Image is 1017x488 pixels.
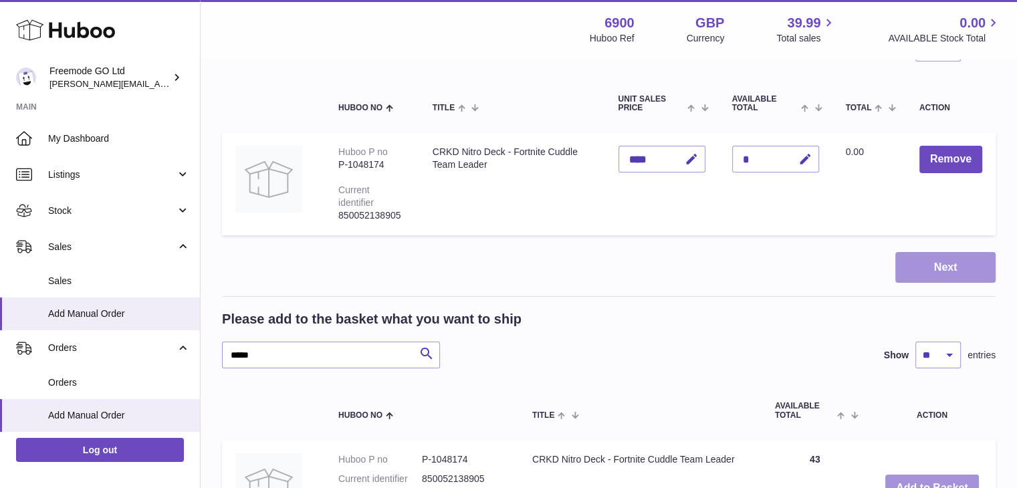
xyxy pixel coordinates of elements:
span: Title [433,104,455,112]
a: 39.99 Total sales [776,14,836,45]
button: Next [895,252,996,283]
span: Orders [48,342,176,354]
span: Total sales [776,32,836,45]
span: Unit Sales Price [618,95,685,112]
div: Current identifier [338,185,374,208]
a: Log out [16,438,184,462]
dd: 850052138905 [422,473,505,485]
span: AVAILABLE Total [775,402,834,419]
div: Huboo P no [338,146,388,157]
span: 0.00 [846,146,864,157]
label: Show [884,349,909,362]
dt: Huboo P no [338,453,422,466]
h2: Please add to the basket what you want to ship [222,310,522,328]
span: [PERSON_NAME][EMAIL_ADDRESS][DOMAIN_NAME] [49,78,268,89]
span: Add Manual Order [48,409,190,422]
span: My Dashboard [48,132,190,145]
div: P-1048174 [338,158,406,171]
span: Title [532,411,554,420]
span: 39.99 [787,14,820,32]
div: Huboo Ref [590,32,635,45]
div: Freemode GO Ltd [49,65,170,90]
td: CRKD Nitro Deck - Fortnite Cuddle Team Leader [419,132,605,235]
span: Add Manual Order [48,308,190,320]
span: Huboo no [338,104,382,112]
div: 850052138905 [338,209,406,222]
img: CRKD Nitro Deck - Fortnite Cuddle Team Leader [235,146,302,213]
div: Currency [687,32,725,45]
span: 0.00 [959,14,986,32]
span: Sales [48,275,190,287]
div: Action [919,104,982,112]
span: entries [968,349,996,362]
span: Stock [48,205,176,217]
a: 0.00 AVAILABLE Stock Total [888,14,1001,45]
strong: 6900 [604,14,635,32]
dd: P-1048174 [422,453,505,466]
span: Sales [48,241,176,253]
img: lenka.smikniarova@gioteck.com [16,68,36,88]
span: Orders [48,376,190,389]
span: Listings [48,168,176,181]
dt: Current identifier [338,473,422,485]
span: AVAILABLE Stock Total [888,32,1001,45]
strong: GBP [695,14,724,32]
span: Total [846,104,872,112]
th: Action [869,388,996,433]
span: AVAILABLE Total [732,95,798,112]
span: Huboo no [338,411,382,420]
button: Remove [919,146,982,173]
